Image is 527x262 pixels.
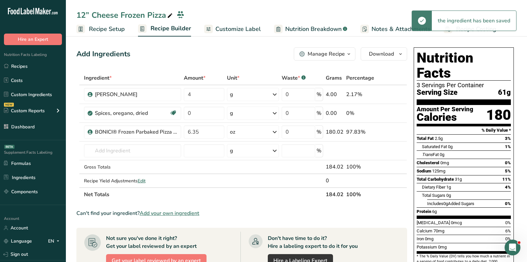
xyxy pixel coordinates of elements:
div: Custom Reports [4,107,45,114]
div: Calories [417,113,473,122]
span: Download [369,50,394,58]
span: 2.5g [435,136,443,141]
div: 3 Servings Per Container [417,82,511,89]
div: the ingredient has been saved [432,11,516,31]
span: Serving Size [417,89,458,97]
span: 0g [446,193,451,198]
span: Dietary Fiber [422,185,445,190]
a: Recipe Builder [138,21,191,37]
span: [MEDICAL_DATA] [417,220,450,225]
span: 6% [505,228,511,233]
div: oz [230,128,235,136]
span: 61g [498,89,511,97]
span: 31g [455,177,462,182]
span: Notes & Attachments [372,25,430,34]
span: Potassium [417,245,437,249]
div: g [230,147,233,155]
span: Total Carbohydrate [417,177,454,182]
span: Iron [417,236,424,241]
div: Amount Per Serving [417,106,473,113]
div: 4.00 [326,91,344,98]
a: Language [4,235,32,247]
div: Add Ingredients [76,49,130,60]
div: 184.02 [326,163,344,171]
span: Add your own ingredient [140,209,199,217]
div: Not sure you've done it right? Get your label reviewed by an expert [106,234,197,250]
div: g [230,91,233,98]
span: Customize Label [215,25,261,34]
th: Net Totals [83,187,324,201]
span: 0mg [438,245,447,249]
div: 180 [486,106,511,124]
div: 0 [326,177,344,185]
th: 100% [345,187,377,201]
span: 1g [446,185,451,190]
span: Unit [227,74,239,82]
div: BONICI® Frozen Parbaked Pizza Crust Rolled Edge Thin 10 in 32/7.25 OZ [95,128,177,136]
div: 12” Cheese Frozen Pizza [76,9,174,21]
th: 184.02 [324,187,345,201]
span: Saturated Fat [422,144,447,149]
span: 0g [443,201,448,206]
span: 0% [505,201,511,206]
div: Recipe Yield Adjustments [84,177,181,184]
span: 6g [432,209,437,214]
a: Recipe Setup [76,22,125,37]
section: % Daily Value * [417,126,511,134]
span: Cholesterol [417,160,439,165]
span: Nutrition Breakdown [285,25,342,34]
span: Calcium [417,228,432,233]
span: 11% [502,177,511,182]
div: Don't have time to do it? Hire a labeling expert to do it for you [268,234,358,250]
span: 0mg [440,160,449,165]
span: 5% [505,169,511,173]
a: Nutrition Breakdown [274,22,347,37]
span: 1% [505,144,511,149]
div: 100% [346,163,376,171]
div: Gross Totals [84,164,181,170]
span: 0% [505,236,511,241]
div: 180.02 [326,128,344,136]
span: Includes Added Sugars [427,201,474,206]
span: 0mg [425,236,433,241]
span: Sodium [417,169,431,173]
span: 0g [440,152,444,157]
div: NEW [4,103,14,107]
div: 0% [346,109,376,117]
div: 2.17% [346,91,376,98]
span: Fat [422,152,439,157]
span: Recipe Builder [151,24,191,33]
span: Ingredient [84,74,112,82]
div: Waste [282,74,306,82]
button: Hire an Expert [4,34,62,45]
div: Manage Recipe [308,50,345,58]
button: Manage Recipe [294,47,355,61]
span: 0g [448,144,453,149]
div: [PERSON_NAME] [95,91,177,98]
div: 0.00 [326,109,344,117]
a: Notes & Attachments [360,22,430,37]
span: 70mg [433,228,444,233]
a: Customize Label [204,22,261,37]
span: Amount [184,74,206,82]
span: 0% [505,160,511,165]
input: Add Ingredient [84,144,181,157]
button: Download [361,47,407,61]
span: Total Sugars [422,193,445,198]
div: 97.83% [346,128,376,136]
div: BETA [4,145,14,149]
span: Total Fat [417,136,434,141]
span: Edit [138,178,146,184]
i: Trans [422,152,433,157]
iframe: Intercom live chat [505,240,520,255]
div: Can't find your ingredient? [76,209,407,217]
span: Protein [417,209,431,214]
span: Percentage [346,74,374,82]
span: 4% [505,185,511,190]
span: 0mcg [451,220,462,225]
span: 125mg [432,169,445,173]
span: 3% [505,136,511,141]
span: 0% [505,220,511,225]
span: Grams [326,74,342,82]
div: Spices, oregano, dried [95,109,169,117]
